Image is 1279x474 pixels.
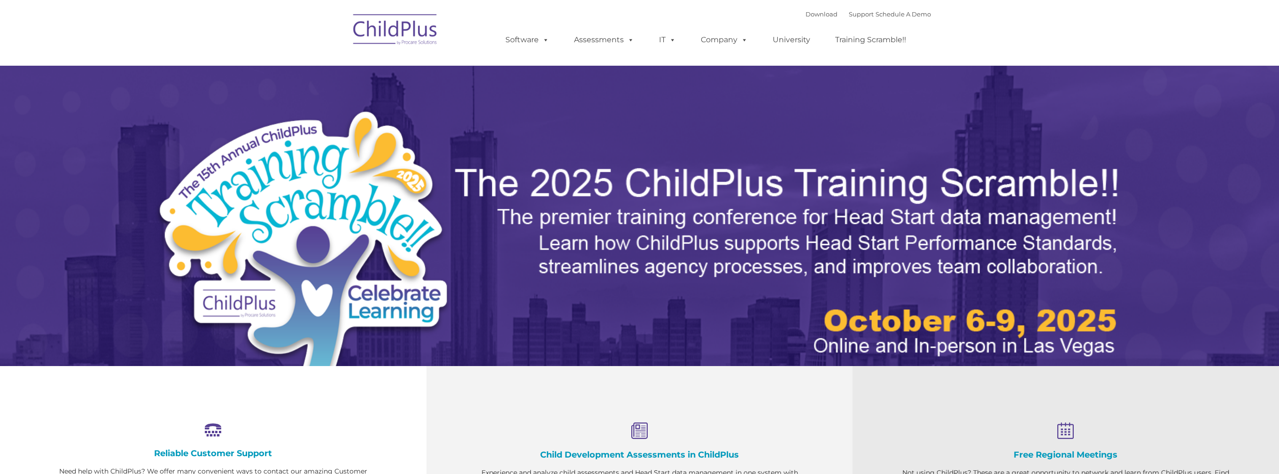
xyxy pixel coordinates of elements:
[473,450,806,460] h4: Child Development Assessments in ChildPlus
[899,450,1232,460] h4: Free Regional Meetings
[849,10,874,18] a: Support
[650,31,685,49] a: IT
[47,448,380,459] h4: Reliable Customer Support
[806,10,837,18] a: Download
[565,31,643,49] a: Assessments
[496,31,558,49] a: Software
[763,31,820,49] a: University
[826,31,915,49] a: Training Scramble!!
[876,10,931,18] a: Schedule A Demo
[806,10,931,18] font: |
[691,31,757,49] a: Company
[349,8,442,54] img: ChildPlus by Procare Solutions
